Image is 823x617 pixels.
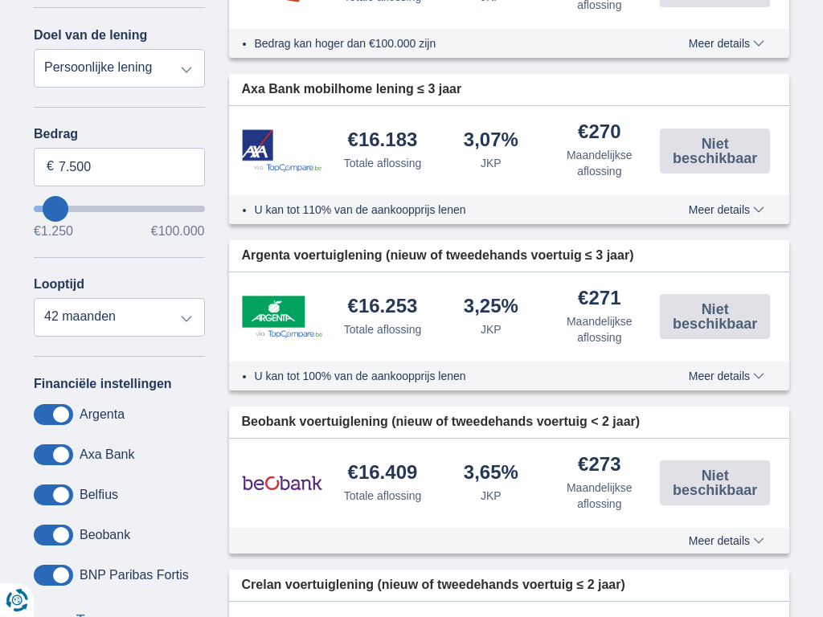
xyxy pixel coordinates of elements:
button: Meer details [677,370,776,382]
button: Meer details [677,37,776,50]
div: 3,07% [464,130,518,152]
label: Looptijd [34,277,84,292]
span: Meer details [689,204,764,215]
label: Argenta [80,407,125,422]
div: 3,25% [464,296,518,318]
button: Niet beschikbaar [660,294,770,339]
span: Meer details [689,38,764,49]
button: Meer details [677,203,776,216]
span: Meer details [689,370,764,382]
span: Crelan voertuiglening (nieuw of tweedehands voertuig ≤ 2 jaar) [242,576,625,595]
div: Totale aflossing [344,488,422,504]
label: Belfius [80,488,118,502]
div: JKP [481,155,502,171]
img: product.pl.alt Beobank [242,463,322,503]
div: Maandelijkse aflossing [551,480,647,512]
div: 3,65% [464,463,518,484]
span: Meer details [689,535,764,546]
div: Totale aflossing [344,321,422,337]
div: €16.183 [348,130,418,152]
li: U kan tot 110% van de aankoopprijs lenen [255,202,654,218]
img: product.pl.alt Argenta [242,296,322,337]
div: JKP [481,321,502,337]
span: €100.000 [151,225,205,238]
span: € [47,157,54,176]
div: €271 [578,288,620,310]
img: product.pl.alt Axa Bank [242,129,322,172]
div: JKP [481,488,502,504]
label: BNP Paribas Fortis [80,568,189,582]
span: Argenta voertuiglening (nieuw of tweedehands voertuig ≤ 3 jaar) [242,247,634,265]
label: Financiële instellingen [34,377,172,391]
label: Beobank [80,528,130,542]
li: U kan tot 100% van de aankoopprijs lenen [255,368,654,384]
label: Bedrag [34,127,205,141]
label: Axa Bank [80,447,134,462]
button: Niet beschikbaar [660,129,770,174]
div: €16.253 [348,296,418,318]
div: €16.409 [348,463,418,484]
span: Axa Bank mobilhome lening ≤ 3 jaar [242,80,462,99]
span: Niet beschikbaar [665,302,765,331]
div: €270 [578,122,620,144]
span: Niet beschikbaar [665,137,765,165]
div: €273 [578,455,620,476]
button: Niet beschikbaar [660,460,770,505]
div: Maandelijkse aflossing [551,313,647,345]
li: Bedrag kan hoger dan €100.000 zijn [255,35,654,51]
div: Maandelijkse aflossing [551,147,647,179]
span: €1.250 [34,225,73,238]
span: Beobank voertuiglening (nieuw of tweedehands voertuig < 2 jaar) [242,413,641,431]
button: Meer details [677,534,776,547]
input: wantToBorrow [34,206,205,212]
label: Doel van de lening [34,28,147,43]
div: Totale aflossing [344,155,422,171]
span: Niet beschikbaar [665,468,765,497]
